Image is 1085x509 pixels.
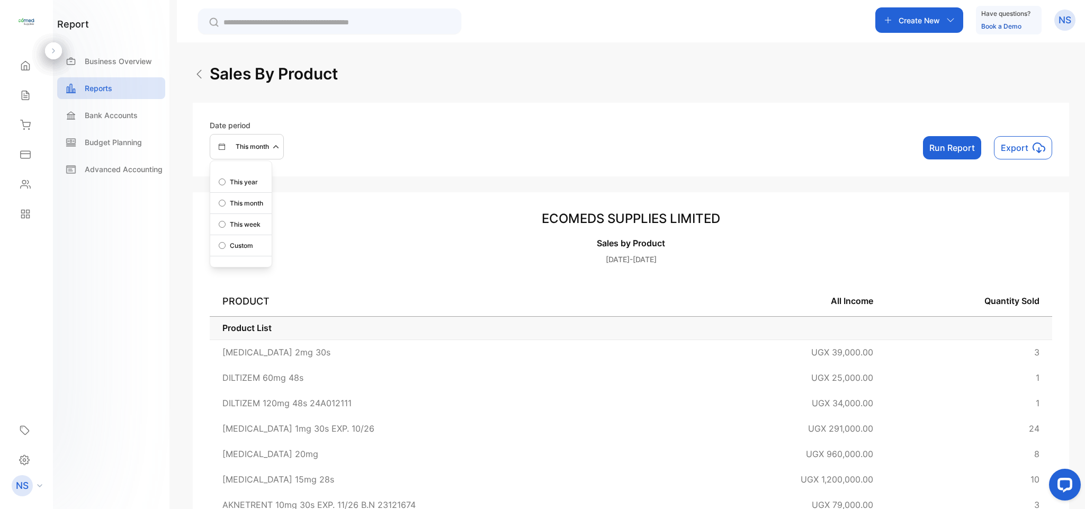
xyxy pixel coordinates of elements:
td: 3 [886,340,1052,365]
p: Advanced Accounting [85,164,163,175]
a: Budget Planning [57,131,165,153]
p: [DATE]-[DATE] [210,254,1052,265]
p: NS [16,479,29,493]
td: 10 [886,467,1052,492]
button: Create New [875,7,963,33]
span: UGX 960,000.00 [806,449,873,459]
button: NS [1054,7,1075,33]
p: Have questions? [981,8,1030,19]
img: Arrow [193,68,205,81]
th: All Income [661,286,886,316]
img: logo [19,14,34,30]
p: NS [1059,13,1071,27]
td: [MEDICAL_DATA] 2mg 30s [210,340,661,365]
th: Quantity Sold [886,286,1052,316]
p: Reports [85,83,112,94]
td: 8 [886,441,1052,467]
th: PRODUCT [210,286,661,316]
a: Book a Demo [981,22,1021,30]
p: Create New [899,15,940,26]
td: 24 [886,416,1052,441]
td: [MEDICAL_DATA] 20mg [210,441,661,467]
p: Sales by Product [210,237,1052,249]
td: [MEDICAL_DATA] 15mg 28s [210,467,661,492]
span: UGX 291,000.00 [808,423,873,434]
button: This month [210,134,284,159]
a: Reports [57,77,165,99]
span: UGX 1,200,000.00 [801,474,873,485]
iframe: LiveChat chat widget [1041,465,1085,509]
p: This month [230,199,263,208]
td: Product List [210,316,1052,340]
button: Run Report [923,136,981,159]
h3: ECOMEDS SUPPLIES LIMITED [210,209,1052,228]
p: This year [230,177,258,187]
span: UGX 25,000.00 [811,372,873,383]
span: UGX 34,000.00 [812,398,873,408]
a: Business Overview [57,50,165,72]
td: DILTIZEM 60mg 48s [210,365,661,390]
p: Date period [210,120,284,131]
img: icon [1033,141,1045,154]
p: Custom [230,241,253,251]
h2: sales by product [210,62,338,86]
p: Bank Accounts [85,110,138,121]
p: Budget Planning [85,137,142,148]
p: This week [230,220,261,229]
a: Advanced Accounting [57,158,165,180]
p: This month [236,142,269,151]
h1: report [57,17,89,31]
td: 1 [886,390,1052,416]
span: UGX 39,000.00 [811,347,873,358]
td: DILTIZEM 120mg 48s 24A012111 [210,390,661,416]
button: Exporticon [994,136,1052,159]
p: Business Overview [85,56,152,67]
td: [MEDICAL_DATA] 1mg 30s EXP. 10/26 [210,416,661,441]
td: 1 [886,365,1052,390]
a: Bank Accounts [57,104,165,126]
p: Export [1001,141,1028,154]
